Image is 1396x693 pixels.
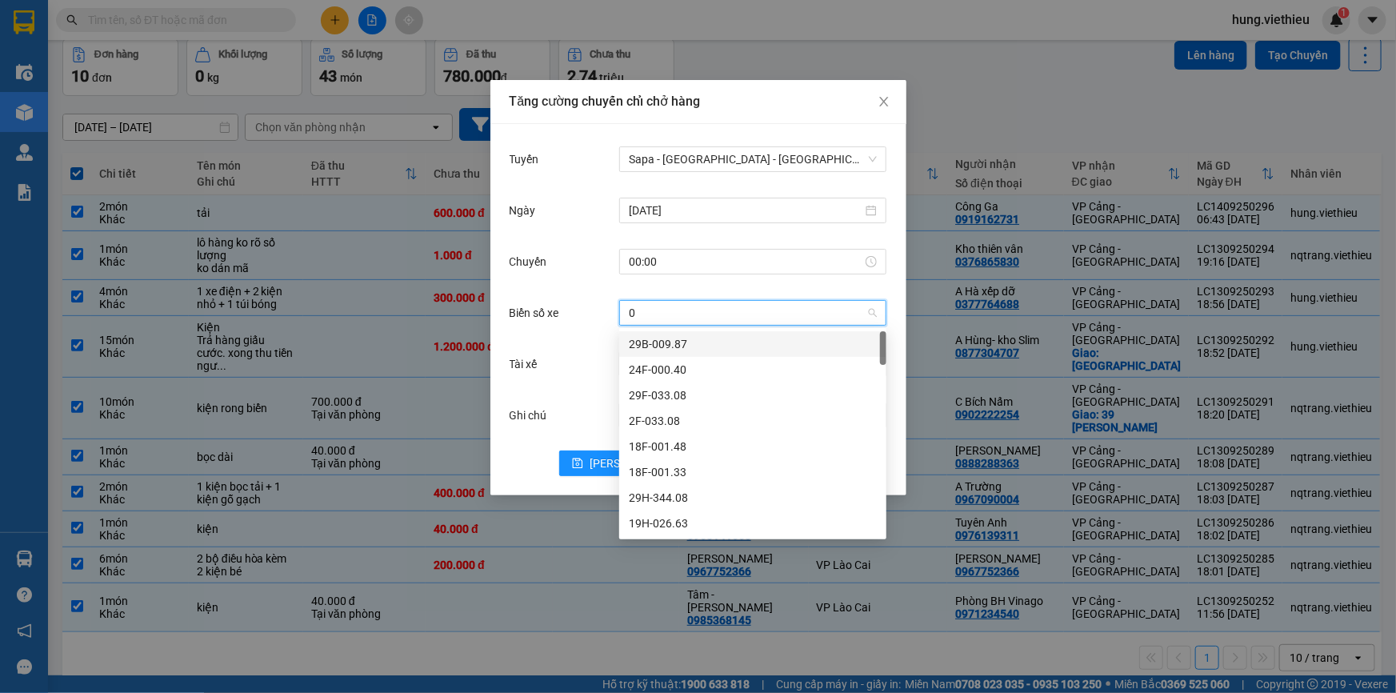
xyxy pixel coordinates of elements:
[619,434,886,459] div: 18F-001.48
[629,515,877,532] div: 19H-026.63
[510,358,546,371] label: Tài xế
[629,412,877,430] div: 2F-033.08
[619,408,886,434] div: 2F-033.08
[510,153,547,166] label: Tuyến
[862,80,906,125] button: Close
[619,459,886,485] div: 18F-001.33
[619,511,886,536] div: 19H-026.63
[510,204,544,217] label: Ngày
[619,383,886,408] div: 29F-033.08
[629,463,877,481] div: 18F-001.33
[572,458,583,471] span: save
[629,335,877,353] div: 29B-009.87
[559,451,688,476] button: save[PERSON_NAME]
[590,455,675,472] span: [PERSON_NAME]
[510,255,555,268] label: Chuyến
[878,95,890,108] span: close
[629,202,862,219] input: Ngày
[629,147,877,171] span: Sapa - Lào Cai - Hà Nội
[510,409,555,422] label: Ghi chú
[629,361,877,379] div: 24F-000.40
[619,331,886,357] div: 29B-009.87
[629,387,877,404] div: 29F-033.08
[629,301,866,325] input: Biển số xe
[629,489,877,507] div: 29H-344.08
[619,485,886,511] div: 29H-344.08
[629,438,877,455] div: 18F-001.48
[510,306,567,319] label: Biển số xe
[629,253,862,270] input: Chuyến
[619,357,886,383] div: 24F-000.40
[510,93,887,110] div: Tăng cường chuyến chỉ chở hàng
